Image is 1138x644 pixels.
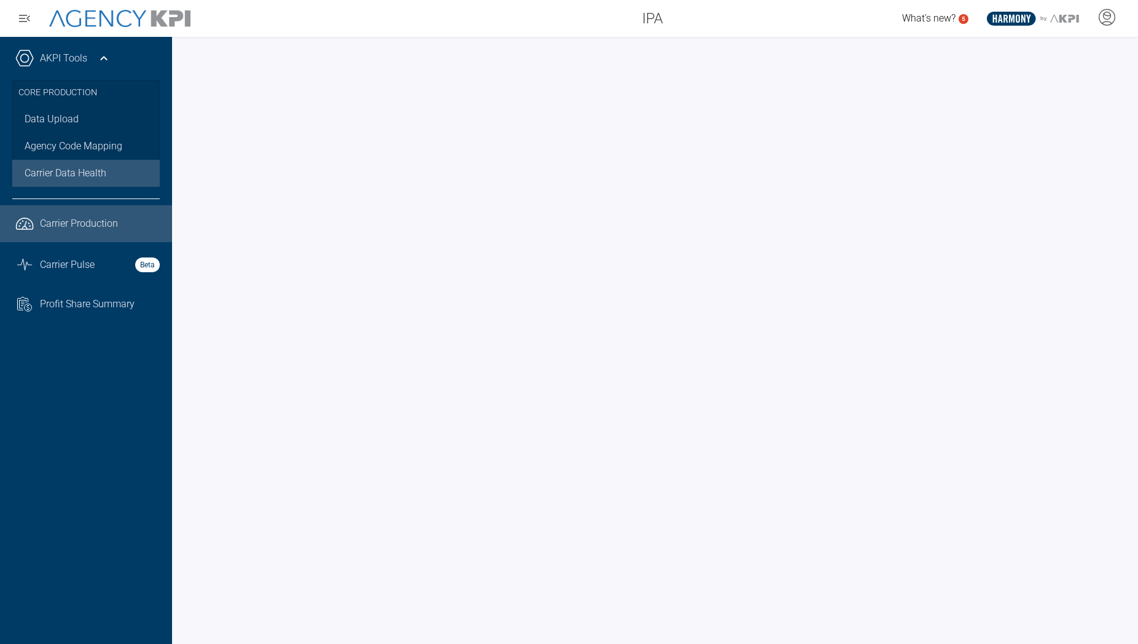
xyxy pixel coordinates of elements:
img: AgencyKPI [49,10,190,28]
h3: Core Production [18,80,154,106]
span: Carrier Data Health [25,166,106,181]
text: 5 [962,15,965,22]
span: What's new? [902,12,956,24]
span: IPA [642,7,663,29]
span: Carrier Production [40,216,118,231]
span: Profit Share Summary [40,297,135,312]
a: 5 [959,14,968,24]
span: Carrier Pulse [40,257,95,272]
a: AKPI Tools [40,51,87,66]
strong: Beta [135,257,160,272]
a: Agency Code Mapping [12,133,160,160]
a: Carrier Data Health [12,160,160,187]
a: Data Upload [12,106,160,133]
